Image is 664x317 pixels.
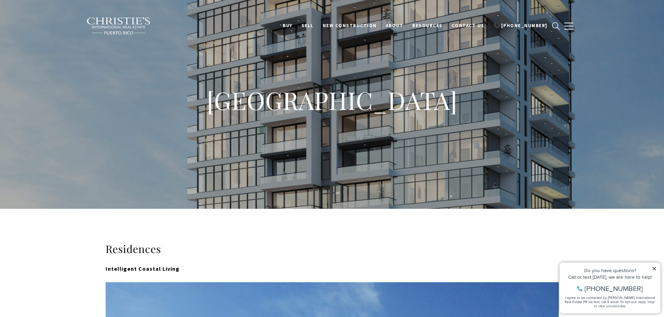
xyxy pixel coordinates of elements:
[323,23,377,29] span: New Construction
[489,19,552,32] a: call +19392204764
[7,22,101,27] div: Call or text [DATE], we are here to help!
[7,16,101,21] div: Do you have questions?
[494,23,548,29] span: 📞 [PHONE_NUMBER]
[106,242,559,256] h3: Residences
[106,265,180,272] strong: Intelligent Coastal Living
[297,19,318,32] a: SELL
[9,43,99,56] span: I agree to be contacted by [PERSON_NAME] International Real Estate PR via text, call & email. To ...
[29,33,87,40] span: [PHONE_NUMBER]
[193,85,472,116] h1: [GEOGRAPHIC_DATA]
[452,23,484,29] span: Contact Us
[278,19,297,32] a: BUY
[552,22,560,30] a: search
[318,19,381,32] a: New Construction
[560,16,578,36] button: button
[381,19,408,32] a: About
[408,19,447,32] a: Resources
[86,17,151,35] img: Christie's International Real Estate black text logo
